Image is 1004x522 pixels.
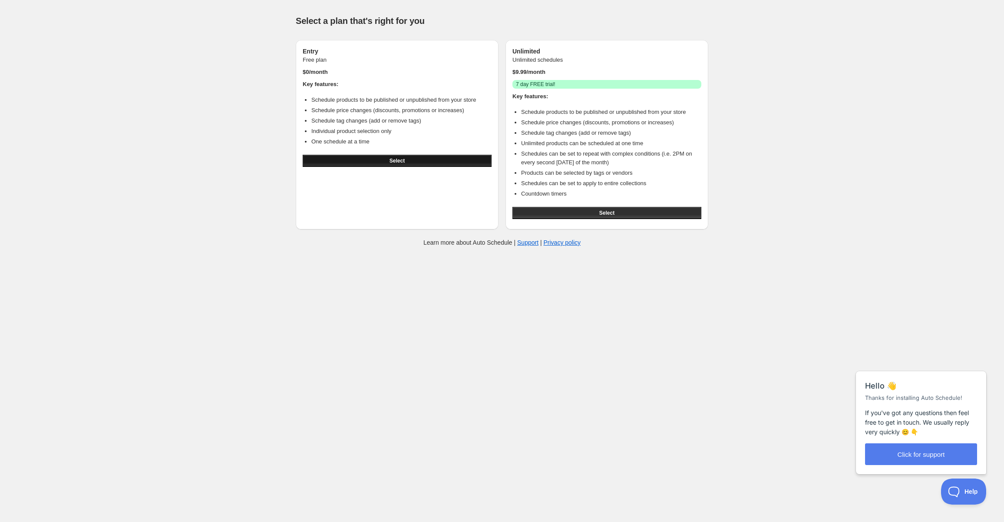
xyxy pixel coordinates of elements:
[941,479,987,505] iframe: Help Scout Beacon - Open
[521,118,701,127] li: Schedule price changes (discounts, promotions or increases)
[512,207,701,219] button: Select
[296,16,708,26] h1: Select a plan that's right for you
[517,239,538,246] a: Support
[512,92,701,101] h4: Key features:
[512,47,701,56] h3: Unlimited
[521,150,701,167] li: Schedules can be set to repeat with complex conditions (i.e. 2PM on every second [DATE] of the mo...
[516,81,555,88] span: 7 day FREE trial!
[512,68,701,76] p: $ 9.99 /month
[423,238,581,247] p: Learn more about Auto Schedule | |
[303,47,492,56] h3: Entry
[544,239,581,246] a: Privacy policy
[521,169,701,177] li: Products can be selected by tags or vendors
[390,157,405,164] span: Select
[521,179,701,188] li: Schedules can be set to apply to entire collections
[303,80,492,89] h4: Key features:
[311,127,492,136] li: Individual product selection only
[311,116,492,125] li: Schedule tag changes (add or remove tags)
[311,96,492,104] li: Schedule products to be published or unpublished from your store
[521,129,701,137] li: Schedule tag changes (add or remove tags)
[852,349,991,479] iframe: Help Scout Beacon - Messages and Notifications
[303,155,492,167] button: Select
[521,108,701,116] li: Schedule products to be published or unpublished from your store
[599,209,614,216] span: Select
[521,139,701,148] li: Unlimited products can be scheduled at one time
[303,68,492,76] p: $ 0 /month
[521,190,701,198] li: Countdown timers
[311,106,492,115] li: Schedule price changes (discounts, promotions or increases)
[303,56,492,64] p: Free plan
[512,56,701,64] p: Unlimited schedules
[311,137,492,146] li: One schedule at a time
